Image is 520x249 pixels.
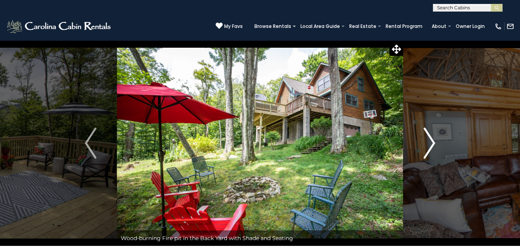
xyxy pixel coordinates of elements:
img: arrow [85,128,96,159]
a: Rental Program [382,21,426,32]
button: Previous [64,40,117,246]
a: Browse Rentals [251,21,295,32]
img: phone-regular-white.png [494,22,502,30]
a: Owner Login [452,21,489,32]
img: mail-regular-white.png [506,22,514,30]
a: Local Area Guide [297,21,344,32]
div: Wood-burning Fire pit in the Back Yard with Shade and Seating [117,230,403,246]
button: Next [403,40,456,246]
img: arrow [424,128,435,159]
a: About [428,21,450,32]
a: Real Estate [345,21,380,32]
img: White-1-2.png [6,19,113,34]
span: My Favs [224,23,243,30]
a: My Favs [216,22,243,30]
